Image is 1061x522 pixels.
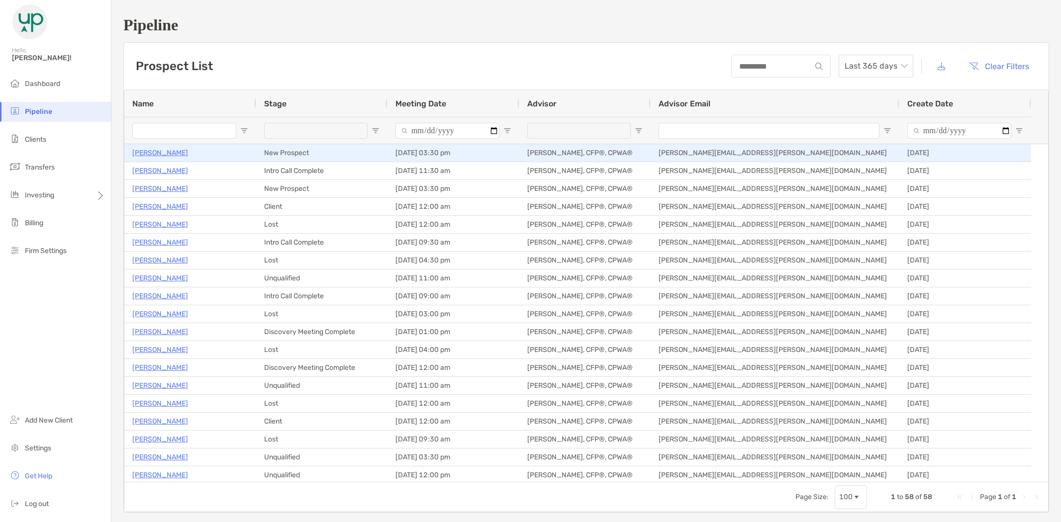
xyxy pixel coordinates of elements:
[132,433,188,445] a: [PERSON_NAME]
[1015,127,1023,135] button: Open Filter Menu
[240,127,248,135] button: Open Filter Menu
[899,234,1031,251] div: [DATE]
[519,216,651,233] div: [PERSON_NAME], CFP®, CPWA®
[387,305,519,323] div: [DATE] 03:00 pm
[519,305,651,323] div: [PERSON_NAME], CFP®, CPWA®
[519,323,651,341] div: [PERSON_NAME], CFP®, CPWA®
[256,287,387,305] div: Intro Call Complete
[132,182,188,195] a: [PERSON_NAME]
[387,431,519,448] div: [DATE] 09:30 am
[635,127,643,135] button: Open Filter Menu
[980,493,996,501] span: Page
[907,99,953,108] span: Create Date
[256,448,387,466] div: Unqualified
[132,165,188,177] a: [PERSON_NAME]
[527,99,557,108] span: Advisor
[132,99,154,108] span: Name
[899,431,1031,448] div: [DATE]
[998,493,1002,501] span: 1
[891,493,895,501] span: 1
[519,269,651,287] div: [PERSON_NAME], CFP®, CPWA®
[503,127,511,135] button: Open Filter Menu
[132,218,188,231] a: [PERSON_NAME]
[795,493,829,501] div: Page Size:
[899,198,1031,215] div: [DATE]
[256,413,387,430] div: Client
[907,123,1011,139] input: Create Date Filter Input
[651,377,899,394] div: [PERSON_NAME][EMAIL_ADDRESS][PERSON_NAME][DOMAIN_NAME]
[256,216,387,233] div: Lost
[899,395,1031,412] div: [DATE]
[256,431,387,448] div: Lost
[132,123,236,139] input: Name Filter Input
[132,379,188,392] p: [PERSON_NAME]
[651,466,899,484] div: [PERSON_NAME][EMAIL_ADDRESS][PERSON_NAME][DOMAIN_NAME]
[132,147,188,159] a: [PERSON_NAME]
[519,198,651,215] div: [PERSON_NAME], CFP®, CPWA®
[132,344,188,356] a: [PERSON_NAME]
[387,395,519,412] div: [DATE] 12:00 am
[256,180,387,197] div: New Prospect
[899,269,1031,287] div: [DATE]
[9,244,21,256] img: firm-settings icon
[899,413,1031,430] div: [DATE]
[519,162,651,179] div: [PERSON_NAME], CFP®, CPWA®
[132,397,188,410] a: [PERSON_NAME]
[961,55,1037,77] button: Clear Filters
[651,162,899,179] div: [PERSON_NAME][EMAIL_ADDRESS][PERSON_NAME][DOMAIN_NAME]
[899,144,1031,162] div: [DATE]
[12,4,48,40] img: Zoe Logo
[256,323,387,341] div: Discovery Meeting Complete
[1012,493,1016,501] span: 1
[883,127,891,135] button: Open Filter Menu
[387,448,519,466] div: [DATE] 03:30 pm
[519,431,651,448] div: [PERSON_NAME], CFP®, CPWA®
[132,290,188,302] p: [PERSON_NAME]
[132,200,188,213] a: [PERSON_NAME]
[651,305,899,323] div: [PERSON_NAME][EMAIL_ADDRESS][PERSON_NAME][DOMAIN_NAME]
[256,305,387,323] div: Lost
[132,451,188,463] a: [PERSON_NAME]
[25,219,43,227] span: Billing
[132,326,188,338] a: [PERSON_NAME]
[9,77,21,89] img: dashboard icon
[1032,493,1040,501] div: Last Page
[387,466,519,484] div: [DATE] 12:00 pm
[25,472,52,480] span: Get Help
[256,359,387,376] div: Discovery Meeting Complete
[132,308,188,320] p: [PERSON_NAME]
[899,341,1031,358] div: [DATE]
[387,287,519,305] div: [DATE] 09:00 am
[899,466,1031,484] div: [DATE]
[12,54,105,62] span: [PERSON_NAME]!
[387,377,519,394] div: [DATE] 11:00 am
[899,216,1031,233] div: [DATE]
[132,415,188,428] p: [PERSON_NAME]
[387,162,519,179] div: [DATE] 11:30 am
[256,144,387,162] div: New Prospect
[132,469,188,481] p: [PERSON_NAME]
[25,135,46,144] span: Clients
[519,377,651,394] div: [PERSON_NAME], CFP®, CPWA®
[899,180,1031,197] div: [DATE]
[651,448,899,466] div: [PERSON_NAME][EMAIL_ADDRESS][PERSON_NAME][DOMAIN_NAME]
[136,59,213,73] h3: Prospect List
[915,493,922,501] span: of
[905,493,914,501] span: 58
[387,359,519,376] div: [DATE] 12:00 am
[899,377,1031,394] div: [DATE]
[651,359,899,376] div: [PERSON_NAME][EMAIL_ADDRESS][PERSON_NAME][DOMAIN_NAME]
[839,493,853,501] div: 100
[519,395,651,412] div: [PERSON_NAME], CFP®, CPWA®
[815,63,823,70] img: input icon
[387,252,519,269] div: [DATE] 04:30 pm
[651,413,899,430] div: [PERSON_NAME][EMAIL_ADDRESS][PERSON_NAME][DOMAIN_NAME]
[519,448,651,466] div: [PERSON_NAME], CFP®, CPWA®
[25,191,54,199] span: Investing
